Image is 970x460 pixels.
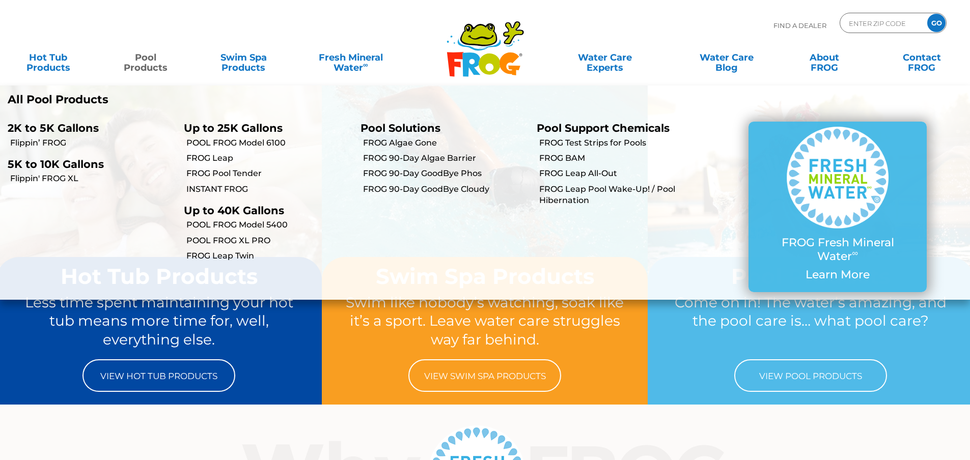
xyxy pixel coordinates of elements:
[539,137,705,149] a: FROG Test Strips for Pools
[539,168,705,179] a: FROG Leap All-Out
[10,137,176,149] a: Flippin’ FROG
[927,14,946,32] input: GO
[206,47,282,68] a: Swim SpaProducts
[186,250,352,262] a: FROG Leap Twin
[186,219,352,231] a: POOL FROG Model 5400
[537,122,698,134] p: Pool Support Chemicals
[341,293,628,349] p: Swim like nobody’s watching, soak like it’s a sport. Leave water care struggles way far behind.
[108,47,184,68] a: PoolProducts
[186,137,352,149] a: POOL FROG Model 6100
[667,293,954,349] p: Come on in! The water’s amazing, and the pool care is… what pool care?
[82,359,235,392] a: View Hot Tub Products
[186,184,352,195] a: INSTANT FROG
[539,153,705,164] a: FROG BAM
[361,122,440,134] a: Pool Solutions
[16,293,303,349] p: Less time spent maintaining your hot tub means more time for, well, everything else.
[10,47,86,68] a: Hot TubProducts
[363,61,368,69] sup: ∞
[184,204,345,217] p: Up to 40K Gallons
[363,168,529,179] a: FROG 90-Day GoodBye Phos
[539,184,705,207] a: FROG Leap Pool Wake-Up! / Pool Hibernation
[734,359,887,392] a: View Pool Products
[363,184,529,195] a: FROG 90-Day GoodBye Cloudy
[688,47,764,68] a: Water CareBlog
[363,137,529,149] a: FROG Algae Gone
[769,127,906,286] a: FROG Fresh Mineral Water∞ Learn More
[303,47,398,68] a: Fresh MineralWater∞
[773,13,826,38] p: Find A Dealer
[769,268,906,281] p: Learn More
[408,359,561,392] a: View Swim Spa Products
[186,168,352,179] a: FROG Pool Tender
[186,235,352,246] a: POOL FROG XL PRO
[363,153,529,164] a: FROG 90-Day Algae Barrier
[8,93,478,106] a: All Pool Products
[8,158,169,170] p: 5K to 10K Gallons
[186,153,352,164] a: FROG Leap
[786,47,862,68] a: AboutFROG
[852,248,858,258] sup: ∞
[848,16,917,31] input: Zip Code Form
[10,173,176,184] a: Flippin' FROG XL
[884,47,960,68] a: ContactFROG
[8,122,169,134] p: 2K to 5K Gallons
[543,47,667,68] a: Water CareExperts
[769,236,906,263] p: FROG Fresh Mineral Water
[184,122,345,134] p: Up to 25K Gallons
